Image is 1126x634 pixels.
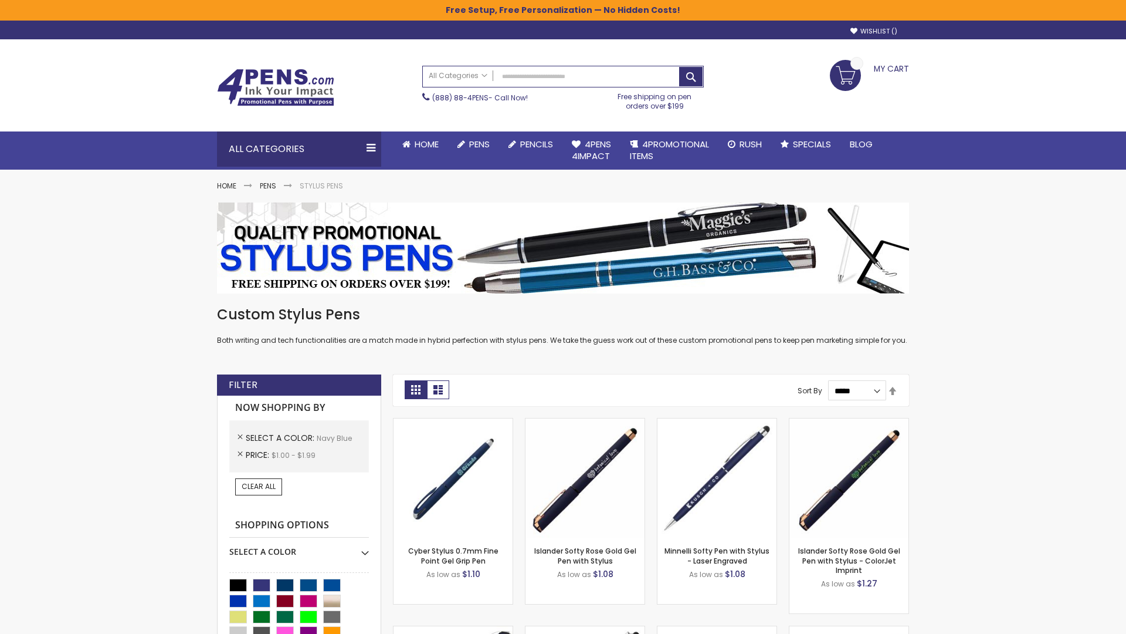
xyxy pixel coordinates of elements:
div: Select A Color [229,538,369,558]
a: Islander Softy Rose Gold Gel Pen with Stylus - ColorJet Imprint-Navy Blue [789,418,908,428]
a: Wishlist [850,27,897,36]
img: 4Pens Custom Pens and Promotional Products [217,69,334,106]
a: 4PROMOTIONALITEMS [620,131,718,170]
span: Pens [469,138,490,150]
a: Islander Softy Rose Gold Gel Pen with Stylus-Navy Blue [525,418,645,428]
img: Stylus Pens [217,203,909,294]
strong: Shopping Options [229,513,369,538]
a: Rush [718,131,771,157]
a: Pens [260,181,276,191]
img: Cyber Stylus 0.7mm Fine Point Gel Grip Pen-Navy Blue [394,419,513,538]
span: As low as [821,579,855,589]
h1: Custom Stylus Pens [217,305,909,324]
a: 4Pens4impact [562,131,620,170]
a: Islander Softy Rose Gold Gel Pen with Stylus [534,546,636,565]
div: All Categories [217,131,381,167]
label: Sort By [798,386,822,396]
strong: Filter [229,379,257,392]
span: Blog [850,138,873,150]
strong: Now Shopping by [229,396,369,420]
a: Minnelli Softy Pen with Stylus - Laser Engraved [664,546,769,565]
span: 4Pens 4impact [572,138,611,162]
div: Both writing and tech functionalities are a match made in hybrid perfection with stylus pens. We ... [217,305,909,346]
strong: Stylus Pens [300,181,343,191]
span: Price [246,449,272,461]
span: All Categories [429,71,487,80]
a: Pens [448,131,499,157]
span: As low as [426,569,460,579]
span: Pencils [520,138,553,150]
a: Home [217,181,236,191]
span: $1.00 - $1.99 [272,450,316,460]
a: Specials [771,131,840,157]
a: Islander Softy Rose Gold Gel Pen with Stylus - ColorJet Imprint [798,546,900,575]
span: Navy Blue [317,433,352,443]
span: - Call Now! [432,93,528,103]
span: Clear All [242,481,276,491]
a: Cyber Stylus 0.7mm Fine Point Gel Grip Pen-Navy Blue [394,418,513,428]
span: $1.10 [462,568,480,580]
span: Select A Color [246,432,317,444]
img: Islander Softy Rose Gold Gel Pen with Stylus-Navy Blue [525,419,645,538]
img: Islander Softy Rose Gold Gel Pen with Stylus - ColorJet Imprint-Navy Blue [789,419,908,538]
img: Minnelli Softy Pen with Stylus - Laser Engraved-Navy Blue [657,419,776,538]
strong: Grid [405,380,427,399]
span: $1.08 [593,568,613,580]
span: Home [415,138,439,150]
span: As low as [689,569,723,579]
span: $1.08 [725,568,745,580]
span: 4PROMOTIONAL ITEMS [630,138,709,162]
a: (888) 88-4PENS [432,93,489,103]
a: Cyber Stylus 0.7mm Fine Point Gel Grip Pen [408,546,498,565]
div: Free shipping on pen orders over $199 [606,87,704,111]
a: All Categories [423,66,493,86]
span: As low as [557,569,591,579]
a: Minnelli Softy Pen with Stylus - Laser Engraved-Navy Blue [657,418,776,428]
span: Rush [740,138,762,150]
a: Pencils [499,131,562,157]
a: Blog [840,131,882,157]
a: Clear All [235,478,282,495]
span: Specials [793,138,831,150]
span: $1.27 [857,578,877,589]
a: Home [393,131,448,157]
